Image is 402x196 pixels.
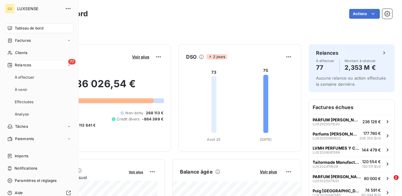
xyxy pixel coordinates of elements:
h6: Balance âgée [180,168,213,175]
span: LUX2025071030 [313,122,340,126]
iframe: Intercom live chat [381,175,396,190]
span: Chiffre d'affaires mensuel [35,174,124,181]
span: 2 jours [206,54,227,60]
span: LUX2024091269 [313,151,340,154]
span: 74 591 € [365,188,381,193]
h4: 2,353 M € [345,63,376,73]
tspan: [DATE] [260,137,272,142]
span: Parfums [PERSON_NAME] LLC [313,131,357,136]
button: Voir plus [130,54,151,60]
button: PARFUM [PERSON_NAME]LUX202507103180 000 € [309,171,394,185]
span: Clients [15,50,27,56]
span: Tableau de bord [15,25,43,31]
button: Tailormade Manufacturers US INC.LUX2024111628120 554 €130 511 $US [309,157,394,172]
h4: 77 [316,63,334,73]
span: 80 000 € [364,176,381,181]
span: 236 126 € [362,119,381,124]
div: LU [5,4,15,14]
h6: Factures échues [309,100,394,115]
span: Puig [GEOGRAPHIC_DATA] [313,188,359,193]
span: Voir plus [129,170,143,174]
span: LUX2025071031 [313,179,339,183]
span: Paiements [15,136,34,142]
h6: Relances [316,49,338,57]
span: Aide [15,190,23,196]
span: 2 [394,175,399,180]
button: LVMH PERFUMES Y COSMETICOS DE [GEOGRAPHIC_DATA] SA DE CVLUX2024091269144 479 € [309,143,394,157]
span: Tailormade Manufacturers US INC. [313,160,360,165]
span: Aucune relance ou action effectuée la semaine dernière. [316,76,386,87]
span: Effectuées [15,99,34,105]
span: Paramètres et réglages [15,178,57,183]
span: 144 479 € [362,147,381,152]
button: PARFUM [PERSON_NAME]LUX2025071030236 126 € [309,115,394,128]
span: Notifications [14,166,37,171]
span: 130 511 $US [362,164,381,169]
span: Analyse [15,112,29,117]
span: Montant à relancer [345,59,376,63]
button: Actions [349,9,380,19]
span: 206 350 $US [359,136,381,141]
span: 177 780 € [363,131,381,136]
span: À effectuer [15,75,35,80]
span: PARFUM [PERSON_NAME] [313,117,360,122]
span: LUXSENSE [17,6,61,11]
span: Tâches [15,124,28,129]
span: LUX2024111628 [313,165,338,168]
span: À venir [15,87,27,92]
span: LUX2025060922 [313,136,341,140]
button: Parfums [PERSON_NAME] LLCLUX2025060922177 780 €206 350 $US [309,128,394,143]
span: Non-échu [125,110,143,116]
button: Voir plus [127,169,145,174]
span: Crédit divers [117,116,140,122]
span: PARFUM [PERSON_NAME] [313,174,361,179]
span: 268 113 € [146,110,163,116]
h2: 1 836 026,54 € [35,78,163,96]
span: -864 399 € [142,116,164,122]
span: Relances [15,62,31,68]
h6: DSO [186,53,197,61]
span: 77 [68,59,76,65]
span: Voir plus [132,54,149,59]
span: Voir plus [260,169,277,174]
tspan: Août 25 [207,137,221,142]
span: Factures [15,38,31,43]
span: Imports [15,153,28,159]
span: À effectuer [316,59,334,63]
span: 120 554 € [362,159,381,164]
span: LVMH PERFUMES Y COSMETICOS DE [GEOGRAPHIC_DATA] SA DE CV [313,146,359,151]
button: Voir plus [258,169,279,174]
span: -113 641 € [77,123,96,128]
